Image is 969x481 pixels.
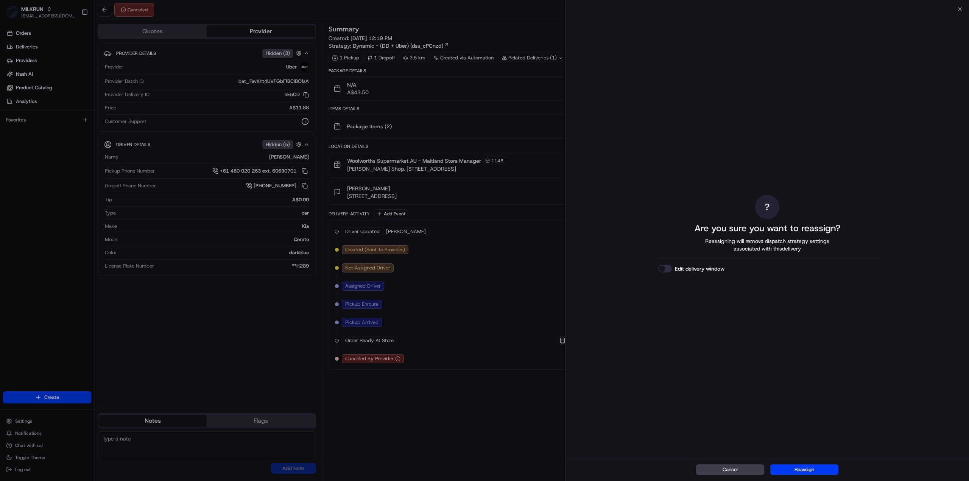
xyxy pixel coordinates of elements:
[770,464,838,475] button: Reassign
[696,464,764,475] button: Cancel
[755,195,779,219] div: ?
[675,265,724,272] label: Edit delivery window
[695,237,840,252] span: Reassigning will remove dispatch strategy settings associated with this delivery
[695,222,840,234] h2: Are you sure you want to reassign?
